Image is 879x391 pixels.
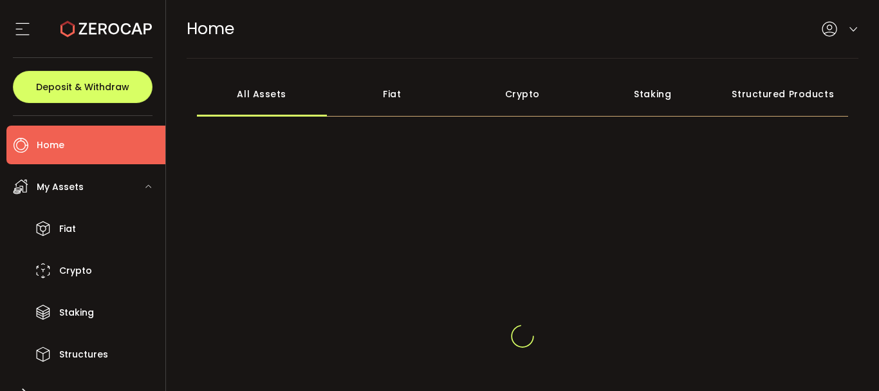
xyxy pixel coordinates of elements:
span: Staking [59,303,94,322]
button: Deposit & Withdraw [13,71,153,103]
div: Crypto [458,72,588,117]
span: Fiat [59,220,76,238]
span: Crypto [59,262,92,280]
div: All Assets [197,72,328,117]
div: Staking [588,72,718,117]
span: Home [187,17,234,40]
div: Fiat [327,72,458,117]
div: Structured Products [718,72,849,117]
span: Deposit & Withdraw [36,82,129,91]
span: Structures [59,345,108,364]
span: Home [37,136,64,155]
span: My Assets [37,178,84,196]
